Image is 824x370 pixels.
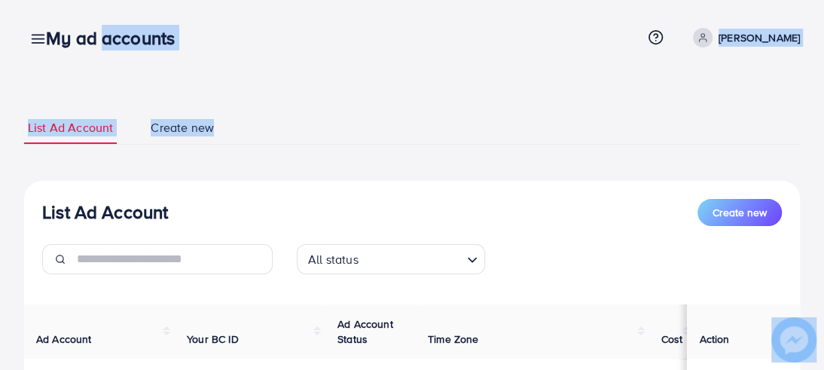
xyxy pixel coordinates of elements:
h3: My ad accounts [46,27,187,49]
input: Search for option [363,246,461,271]
h3: List Ad Account [42,201,168,223]
span: All status [305,249,362,271]
span: Cost [661,332,683,347]
div: Search for option [297,244,485,274]
span: Create new [713,205,767,220]
button: Create new [697,199,782,226]
p: [PERSON_NAME] [719,29,800,47]
img: image [771,317,816,362]
span: List Ad Account [28,119,113,136]
span: Ad Account Status [337,316,393,347]
a: [PERSON_NAME] [687,28,800,47]
span: Action [699,332,729,347]
span: Time Zone [428,332,478,347]
span: Your BC ID [187,332,239,347]
span: Ad Account [36,332,92,347]
span: Create new [151,119,214,136]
